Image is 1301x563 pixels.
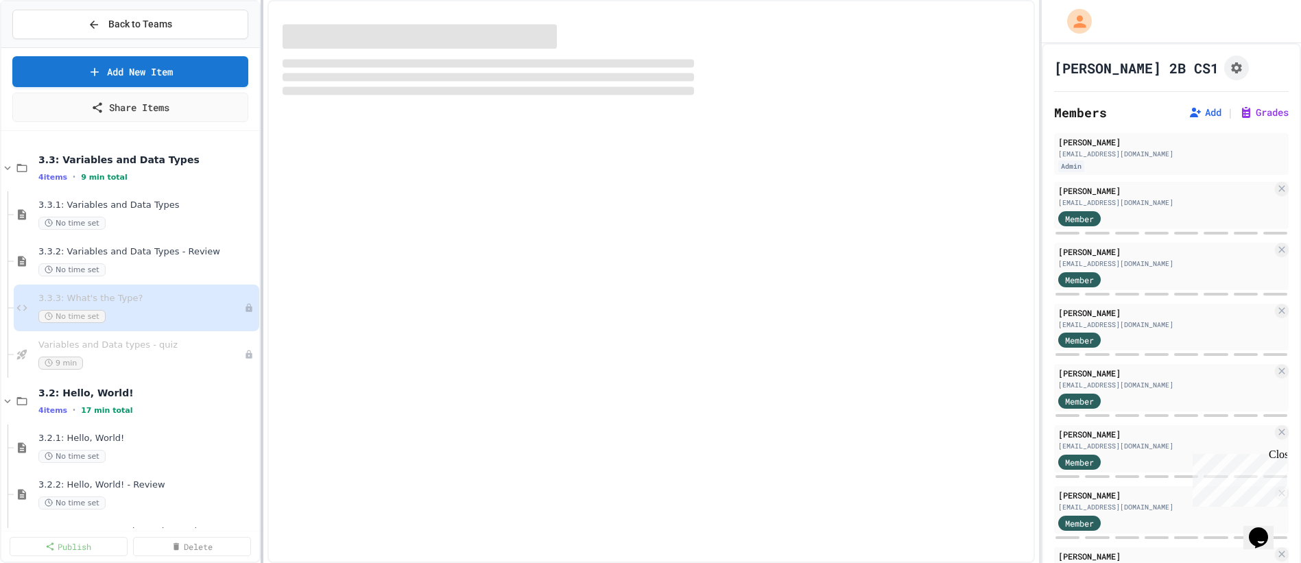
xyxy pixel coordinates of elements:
[244,350,254,359] div: Unpublished
[1065,456,1094,468] span: Member
[38,496,106,510] span: No time set
[81,406,132,415] span: 17 min total
[1227,104,1234,121] span: |
[1189,106,1221,119] button: Add
[38,293,244,304] span: 3.3.3: What's the Type?
[1054,58,1219,77] h1: [PERSON_NAME] 2B CS1
[38,339,244,351] span: Variables and Data types - quiz
[10,537,128,556] a: Publish
[1058,320,1272,330] div: [EMAIL_ADDRESS][DOMAIN_NAME]
[1058,149,1285,159] div: [EMAIL_ADDRESS][DOMAIN_NAME]
[38,173,67,182] span: 4 items
[38,246,256,258] span: 3.3.2: Variables and Data Types - Review
[1058,160,1084,172] div: Admin
[12,56,248,87] a: Add New Item
[38,217,106,230] span: No time set
[1058,380,1272,390] div: [EMAIL_ADDRESS][DOMAIN_NAME]
[1058,367,1272,379] div: [PERSON_NAME]
[73,405,75,416] span: •
[1053,5,1095,37] div: My Account
[5,5,95,87] div: Chat with us now!Close
[1065,274,1094,286] span: Member
[38,450,106,463] span: No time set
[38,387,256,399] span: 3.2: Hello, World!
[1058,502,1272,512] div: [EMAIL_ADDRESS][DOMAIN_NAME]
[1058,136,1285,148] div: [PERSON_NAME]
[1058,259,1272,269] div: [EMAIL_ADDRESS][DOMAIN_NAME]
[1065,395,1094,407] span: Member
[1058,550,1272,562] div: [PERSON_NAME]
[1058,489,1272,501] div: [PERSON_NAME]
[38,526,256,538] span: 3.2.3: Your Name and Favorite Movie
[1058,245,1272,258] div: [PERSON_NAME]
[38,200,256,211] span: 3.3.1: Variables and Data Types
[12,10,248,39] button: Back to Teams
[1065,517,1094,529] span: Member
[38,357,83,370] span: 9 min
[1058,184,1272,197] div: [PERSON_NAME]
[73,171,75,182] span: •
[38,433,256,444] span: 3.2.1: Hello, World!
[244,303,254,313] div: Unpublished
[1243,508,1287,549] iframe: chat widget
[1058,441,1272,451] div: [EMAIL_ADDRESS][DOMAIN_NAME]
[38,479,256,491] span: 3.2.2: Hello, World! - Review
[12,93,248,122] a: Share Items
[108,17,172,32] span: Back to Teams
[1065,334,1094,346] span: Member
[1058,428,1272,440] div: [PERSON_NAME]
[1187,448,1287,507] iframe: chat widget
[1065,213,1094,225] span: Member
[1224,56,1249,80] button: Assignment Settings
[1054,103,1107,122] h2: Members
[1058,307,1272,319] div: [PERSON_NAME]
[1239,106,1289,119] button: Grades
[38,154,256,166] span: 3.3: Variables and Data Types
[133,537,251,556] a: Delete
[38,310,106,323] span: No time set
[1058,197,1272,208] div: [EMAIL_ADDRESS][DOMAIN_NAME]
[38,406,67,415] span: 4 items
[81,173,128,182] span: 9 min total
[38,263,106,276] span: No time set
